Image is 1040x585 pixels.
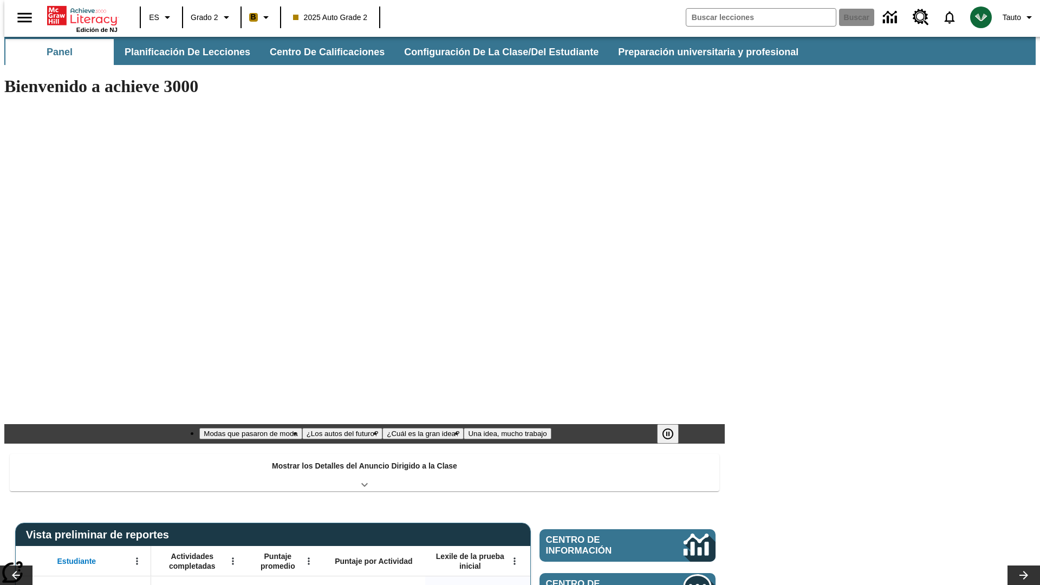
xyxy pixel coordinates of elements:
[335,556,412,566] span: Puntaje por Actividad
[382,428,464,439] button: Diapositiva 3 ¿Cuál es la gran idea?
[149,12,159,23] span: ES
[506,553,523,569] button: Abrir menú
[906,3,935,32] a: Centro de recursos, Se abrirá en una pestaña nueva.
[186,8,237,27] button: Grado: Grado 2, Elige un grado
[4,37,1036,65] div: Subbarra de navegación
[225,553,241,569] button: Abrir menú
[546,535,647,556] span: Centro de información
[9,2,41,34] button: Abrir el menú lateral
[272,460,457,472] p: Mostrar los Detalles del Anuncio Dirigido a la Clase
[10,454,719,491] div: Mostrar los Detalles del Anuncio Dirigido a la Clase
[686,9,836,26] input: Buscar campo
[47,5,118,27] a: Portada
[876,3,906,32] a: Centro de información
[157,551,228,571] span: Actividades completadas
[609,39,807,65] button: Preparación universitaria y profesional
[129,553,145,569] button: Abrir menú
[395,39,607,65] button: Configuración de la clase/del estudiante
[539,529,716,562] a: Centro de información
[76,27,118,33] span: Edición de NJ
[144,8,179,27] button: Lenguaje: ES, Selecciona un idioma
[302,428,383,439] button: Diapositiva 2 ¿Los autos del futuro?
[116,39,259,65] button: Planificación de lecciones
[4,39,808,65] div: Subbarra de navegación
[657,424,690,444] div: Pausar
[26,529,174,541] span: Vista preliminar de reportes
[970,6,992,28] img: avatar image
[5,39,114,65] button: Panel
[464,428,551,439] button: Diapositiva 4 Una idea, mucho trabajo
[4,76,725,96] h1: Bienvenido a achieve 3000
[245,8,277,27] button: Boost El color de la clase es anaranjado claro. Cambiar el color de la clase.
[191,12,218,23] span: Grado 2
[199,428,302,439] button: Diapositiva 1 Modas que pasaron de moda
[301,553,317,569] button: Abrir menú
[261,39,393,65] button: Centro de calificaciones
[57,556,96,566] span: Estudiante
[935,3,964,31] a: Notificaciones
[1007,565,1040,585] button: Carrusel de lecciones, seguir
[964,3,998,31] button: Escoja un nuevo avatar
[431,551,510,571] span: Lexile de la prueba inicial
[252,551,304,571] span: Puntaje promedio
[1003,12,1021,23] span: Tauto
[293,12,368,23] span: 2025 Auto Grade 2
[251,10,256,24] span: B
[47,4,118,33] div: Portada
[657,424,679,444] button: Pausar
[998,8,1040,27] button: Perfil/Configuración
